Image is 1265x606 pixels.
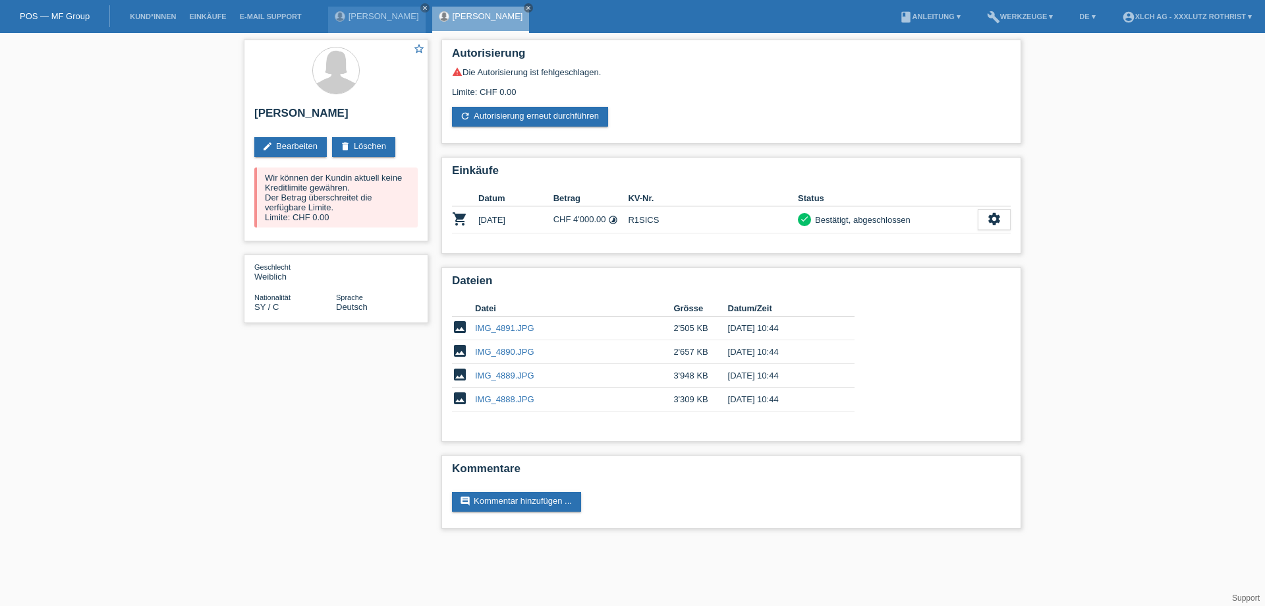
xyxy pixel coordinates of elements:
th: Datum [478,191,553,206]
a: editBearbeiten [254,137,327,157]
div: Die Autorisierung ist fehlgeschlagen. [452,67,1011,77]
i: POSP00025948 [452,211,468,227]
a: close [420,3,430,13]
i: image [452,319,468,335]
h2: Kommentare [452,462,1011,482]
a: star_border [413,43,425,57]
a: Kund*innen [123,13,183,20]
i: close [525,5,532,11]
td: 3'309 KB [673,388,727,411]
a: Support [1232,593,1260,603]
td: [DATE] 10:44 [728,317,836,340]
td: [DATE] 10:44 [728,364,836,388]
i: comment [460,496,470,506]
a: close [524,3,533,13]
th: Betrag [553,191,629,206]
a: bookAnleitung ▾ [893,13,967,20]
h2: Einkäufe [452,164,1011,184]
a: commentKommentar hinzufügen ... [452,492,581,512]
i: 6 Raten [608,215,618,225]
a: DE ▾ [1073,13,1102,20]
a: refreshAutorisierung erneut durchführen [452,107,608,127]
a: deleteLöschen [332,137,395,157]
span: Deutsch [336,302,368,312]
i: close [422,5,428,11]
td: [DATE] [478,206,553,233]
a: IMG_4888.JPG [475,394,534,404]
td: R1SICS [628,206,798,233]
th: Datum/Zeit [728,301,836,317]
th: KV-Nr. [628,191,798,206]
th: Datei [475,301,673,317]
i: build [987,11,1000,24]
a: E-Mail Support [233,13,308,20]
i: delete [340,141,351,152]
i: account_circle [1122,11,1135,24]
i: star_border [413,43,425,55]
td: 2'505 KB [673,317,727,340]
th: Status [798,191,978,206]
div: Bestätigt, abgeschlossen [811,213,911,227]
td: 3'948 KB [673,364,727,388]
th: Grösse [673,301,727,317]
span: Syrien / C / 02.10.2014 [254,302,279,312]
h2: Autorisierung [452,47,1011,67]
td: CHF 4'000.00 [553,206,629,233]
i: refresh [460,111,470,121]
a: Einkäufe [183,13,233,20]
i: check [800,214,809,224]
td: [DATE] 10:44 [728,340,836,364]
a: POS — MF Group [20,11,90,21]
a: [PERSON_NAME] [453,11,523,21]
div: Limite: CHF 0.00 [452,77,1011,97]
td: [DATE] 10:44 [728,388,836,411]
a: buildWerkzeuge ▾ [980,13,1060,20]
div: Wir können der Kundin aktuell keine Kreditlimite gewähren. Der Betrag überschreitet die verfügbar... [254,167,418,227]
a: IMG_4891.JPG [475,323,534,333]
i: book [899,11,913,24]
i: image [452,390,468,406]
a: IMG_4890.JPG [475,347,534,357]
i: warning [452,67,463,77]
h2: Dateien [452,274,1011,294]
a: account_circleXLCH AG - XXXLutz Rothrist ▾ [1115,13,1258,20]
span: Nationalität [254,293,291,301]
span: Sprache [336,293,363,301]
h2: [PERSON_NAME] [254,107,418,127]
a: IMG_4889.JPG [475,371,534,380]
div: Weiblich [254,262,336,282]
i: image [452,343,468,359]
td: 2'657 KB [673,340,727,364]
i: edit [262,141,273,152]
i: image [452,367,468,382]
a: [PERSON_NAME] [349,11,419,21]
span: Geschlecht [254,263,291,271]
i: settings [987,212,1001,226]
